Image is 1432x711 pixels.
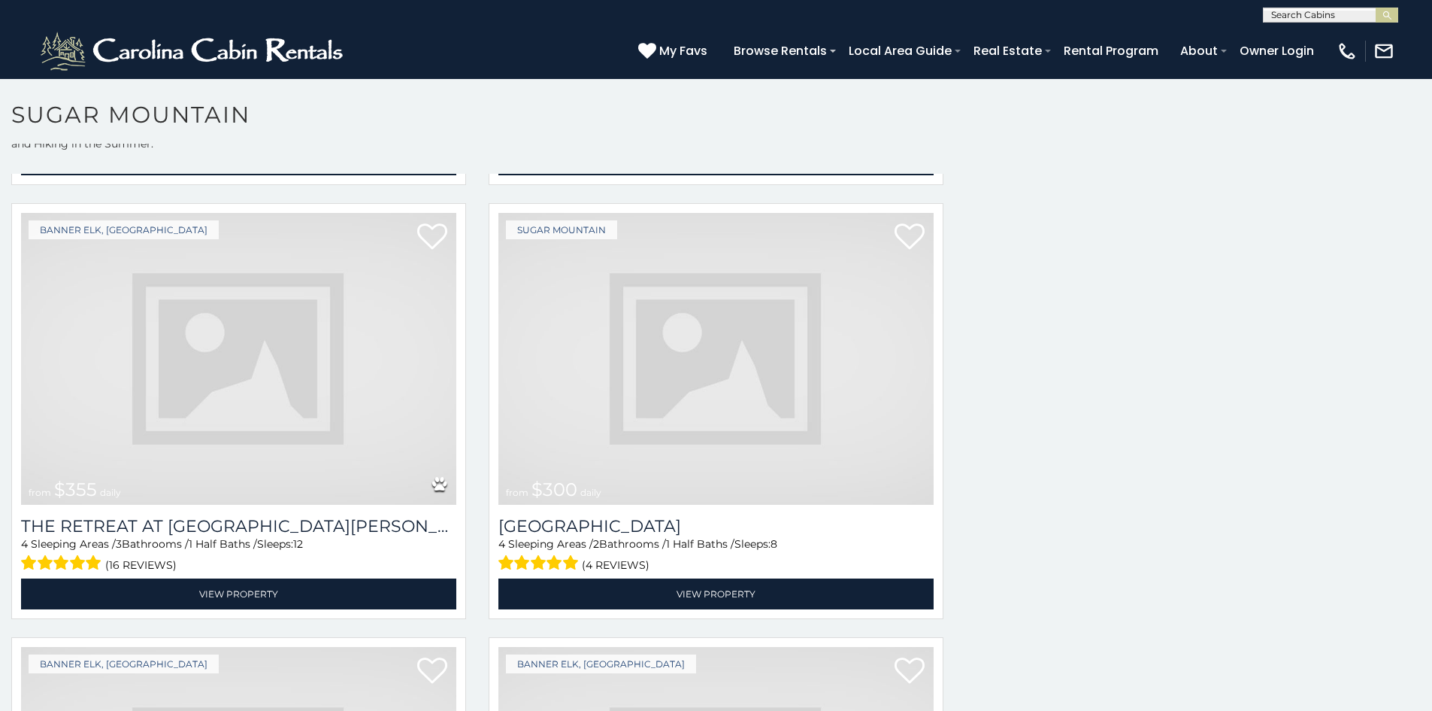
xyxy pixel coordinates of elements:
[498,516,934,536] h3: Highland House
[38,29,350,74] img: White-1-2.png
[498,213,934,505] img: dummy-image.jpg
[293,537,303,551] span: 12
[966,38,1049,64] a: Real Estate
[29,487,51,498] span: from
[506,220,617,239] a: Sugar Mountain
[638,41,711,61] a: My Favs
[417,656,447,688] a: Add to favorites
[116,537,122,551] span: 3
[841,38,959,64] a: Local Area Guide
[506,487,528,498] span: from
[1337,41,1358,62] img: phone-regular-white.png
[54,479,97,500] span: $355
[21,516,456,536] h3: The Retreat at Mountain Meadows
[189,537,257,551] span: 1 Half Baths /
[1056,38,1166,64] a: Rental Program
[21,579,456,609] a: View Property
[21,213,456,505] img: dummy-image.jpg
[498,536,934,575] div: Sleeping Areas / Bathrooms / Sleeps:
[498,516,934,536] a: [GEOGRAPHIC_DATA]
[21,516,456,536] a: The Retreat at [GEOGRAPHIC_DATA][PERSON_NAME]
[1173,38,1225,64] a: About
[417,222,447,254] a: Add to favorites
[726,38,834,64] a: Browse Rentals
[29,655,219,673] a: Banner Elk, [GEOGRAPHIC_DATA]
[531,479,577,500] span: $300
[895,222,925,254] a: Add to favorites
[593,537,599,551] span: 2
[21,213,456,505] a: from $355 daily
[770,537,777,551] span: 8
[105,555,177,575] span: (16 reviews)
[498,579,934,609] a: View Property
[21,537,28,551] span: 4
[506,655,696,673] a: Banner Elk, [GEOGRAPHIC_DATA]
[659,41,707,60] span: My Favs
[29,220,219,239] a: Banner Elk, [GEOGRAPHIC_DATA]
[582,555,649,575] span: (4 reviews)
[1232,38,1321,64] a: Owner Login
[666,537,734,551] span: 1 Half Baths /
[895,656,925,688] a: Add to favorites
[1373,41,1394,62] img: mail-regular-white.png
[100,487,121,498] span: daily
[21,536,456,575] div: Sleeping Areas / Bathrooms / Sleeps:
[498,213,934,505] a: from $300 daily
[498,537,505,551] span: 4
[580,487,601,498] span: daily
